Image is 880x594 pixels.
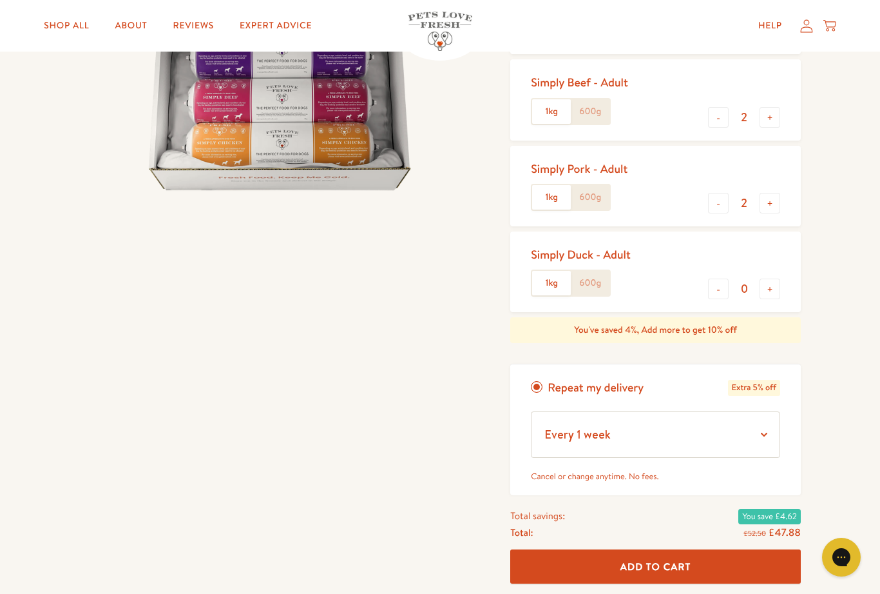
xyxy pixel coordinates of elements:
span: Total savings: [510,508,565,524]
button: - [708,193,729,213]
span: You save £4.62 [738,509,801,524]
div: Simply Pork - Adult [531,161,627,176]
a: Help [748,13,792,39]
span: Add To Cart [620,560,691,573]
label: 1kg [532,185,571,210]
label: 600g [571,99,609,124]
a: Expert Advice [229,13,322,39]
img: Pets Love Fresh [408,12,472,51]
iframe: Gorgias live chat messenger [816,533,867,581]
label: 1kg [532,271,571,295]
span: Repeat my delivery [548,380,644,396]
s: £52.50 [743,528,766,539]
a: About [104,13,157,39]
span: Total: [510,524,533,541]
span: Extra 5% off [728,380,780,396]
label: 1kg [532,99,571,124]
button: Add To Cart [510,550,801,584]
button: + [760,279,780,299]
button: - [708,279,729,299]
div: Simply Duck - Adult [531,247,631,262]
button: - [708,107,729,128]
label: 600g [571,185,609,210]
button: + [760,107,780,128]
a: Shop All [33,13,99,39]
div: You've saved 4%, Add more to get 10% off [510,317,801,343]
small: Cancel or change anytime. No fees. [531,471,658,482]
a: Reviews [163,13,224,39]
div: Simply Beef - Adult [531,75,628,90]
button: + [760,193,780,213]
span: £47.88 [769,526,801,540]
label: 600g [571,271,609,295]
